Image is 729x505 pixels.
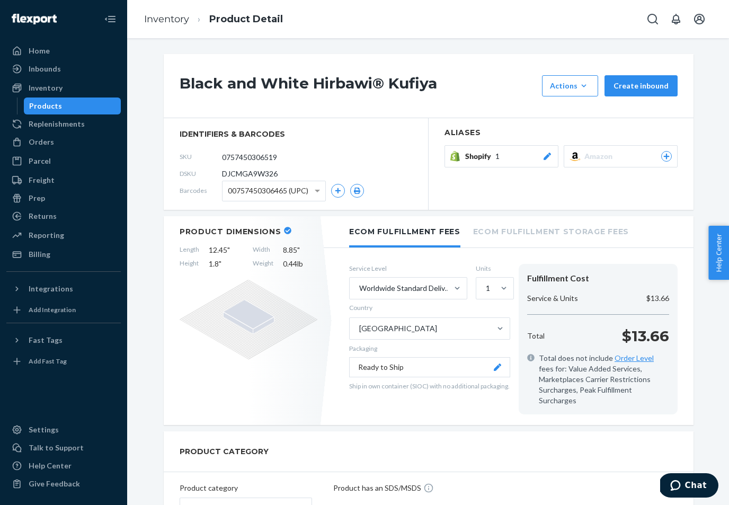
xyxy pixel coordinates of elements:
a: Inbounds [6,60,121,77]
div: Freight [29,175,55,185]
div: Home [29,46,50,56]
div: Integrations [29,283,73,294]
div: Worldwide Standard Delivered Duty Unpaid [359,283,453,294]
button: Ready to Ship [349,357,510,377]
button: Fast Tags [6,332,121,349]
a: Product Detail [209,13,283,25]
label: Units [476,264,510,273]
span: Barcodes [180,186,222,195]
p: Ship in own container (SIOC) with no additional packaging. [349,382,510,391]
div: Replenishments [29,119,85,129]
div: Fast Tags [29,335,63,345]
div: Country [349,303,372,313]
div: Add Integration [29,305,76,314]
div: Add Fast Tag [29,357,67,366]
div: Returns [29,211,57,222]
a: Settings [6,421,121,438]
button: Shopify1 [444,145,558,167]
span: 8.85 [283,245,317,255]
span: Shopify [465,151,495,162]
span: DJCMGA9W326 [222,169,278,179]
button: Close Navigation [100,8,121,30]
button: Create inbound [604,75,678,96]
a: Freight [6,172,121,189]
a: Parcel [6,153,121,170]
button: Open notifications [665,8,687,30]
input: Country[GEOGRAPHIC_DATA] [358,323,359,334]
button: Open account menu [689,8,710,30]
p: Product has an SDS/MSDS [333,483,421,493]
span: Total does not include fees for: Value Added Services, Marketplaces Carrier Restrictions Surcharg... [539,353,669,406]
div: Actions [550,81,590,91]
a: Add Integration [6,302,121,318]
p: Packaging [349,344,510,353]
input: Worldwide Standard Delivered Duty Unpaid [358,283,359,294]
div: Help Center [29,460,72,471]
li: Ecom Fulfillment Storage Fees [473,216,629,245]
button: Talk to Support [6,439,121,456]
div: Billing [29,249,50,260]
div: Parcel [29,156,51,166]
p: Total [527,331,545,341]
span: Height [180,259,199,269]
span: identifiers & barcodes [180,129,412,139]
img: Flexport logo [12,14,57,24]
li: Ecom Fulfillment Fees [349,216,460,247]
p: $13.66 [622,325,669,347]
input: 1 [485,283,486,294]
label: Service Level [349,264,467,273]
h1: Black and White Hirbawi® Kufiya [180,75,537,96]
div: Give Feedback [29,479,80,489]
a: Orders [6,134,121,150]
a: Replenishments [6,116,121,132]
div: Prep [29,193,45,203]
span: 12.45 [209,245,243,255]
a: Add Fast Tag [6,353,121,370]
a: Products [24,98,121,114]
div: Products [29,101,62,111]
p: $13.66 [646,293,669,304]
span: 1 [495,151,500,162]
div: Inventory [29,83,63,93]
span: " [219,259,221,268]
a: Returns [6,208,121,225]
span: SKU [180,152,222,161]
a: Billing [6,246,121,263]
div: [GEOGRAPHIC_DATA] [359,323,437,334]
span: Weight [253,259,273,269]
button: Give Feedback [6,475,121,492]
div: Reporting [29,230,64,241]
span: " [227,245,230,254]
iframe: Opens a widget where you can chat to one of our agents [660,473,718,500]
p: Service & Units [527,293,578,304]
span: 00757450306465 (UPC) [228,182,308,200]
a: Prep [6,190,121,207]
span: Width [253,245,273,255]
button: Integrations [6,280,121,297]
button: Actions [542,75,598,96]
a: Reporting [6,227,121,244]
span: DSKU [180,169,222,178]
h2: PRODUCT CATEGORY [180,442,269,461]
h2: Aliases [444,129,678,137]
button: Amazon [564,145,678,167]
div: Inbounds [29,64,61,74]
a: Order Level [615,353,654,362]
h2: Product Dimensions [180,227,281,236]
span: Amazon [584,151,617,162]
a: Inventory [144,13,189,25]
a: Help Center [6,457,121,474]
p: Product category [180,483,312,493]
div: Talk to Support [29,442,84,453]
a: Inventory [6,79,121,96]
button: Help Center [708,226,729,280]
ol: breadcrumbs [136,4,291,35]
a: Home [6,42,121,59]
div: 1 [486,283,490,294]
div: Settings [29,424,59,435]
div: Orders [29,137,54,147]
span: 1.8 [209,259,243,269]
span: " [297,245,300,254]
